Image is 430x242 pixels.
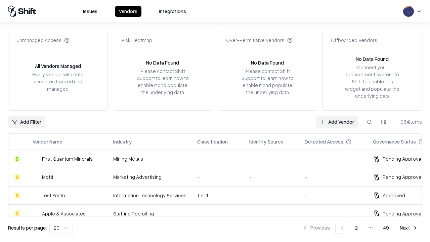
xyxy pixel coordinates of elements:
div: Vendor Name [33,138,62,145]
div: - [305,210,362,217]
div: Connect your procurement system to Shift to enable this widget and populate the underlying data [344,64,400,99]
div: No Data Found [146,59,179,66]
div: Information Technology Services [113,192,186,199]
div: Over-Permissive Vendors [226,37,293,44]
div: C [14,210,20,217]
div: Pending Approval [383,155,422,162]
div: Identity Source [249,138,283,145]
button: 49 [378,222,394,234]
nav: pagination [298,222,422,234]
button: 1 [335,222,348,234]
div: - [197,155,239,162]
div: - [249,173,294,180]
div: Risk Heatmap [121,37,152,44]
p: Results per page: [8,224,47,231]
button: Issues [79,6,101,17]
div: Please contact Shift Support to learn how to enable it and populate the underlying data [240,68,295,96]
div: - [249,155,294,162]
div: - [249,210,294,217]
button: Next [396,222,422,234]
div: Detected Access [305,138,343,145]
div: Test Yantra [42,192,67,199]
div: B [14,156,20,162]
img: Apple & Associates [33,210,39,217]
div: Every vendor with data access is tracked and managed [30,71,86,92]
div: All Vendors Managed [35,63,81,70]
div: Approved [383,192,405,199]
div: - [305,155,362,162]
div: Industry [113,138,132,145]
div: Tier 1 [197,192,239,199]
div: C [14,192,20,199]
div: First Quantum Minerals [42,155,93,162]
div: Unmanaged Access [16,37,70,44]
div: 964 items [395,118,422,125]
button: Add Filter [8,116,45,128]
button: Vendors [115,6,141,17]
div: - [305,173,362,180]
div: - [197,173,239,180]
div: Apple & Associates [42,210,86,217]
div: No Data Found [356,55,389,63]
div: - [249,192,294,199]
div: Motti [42,173,53,180]
div: Offboarded Vendors [331,37,377,44]
div: Pending Approval [383,210,422,217]
div: - [197,210,239,217]
div: - [305,192,362,199]
div: Pending Approval [383,173,422,180]
img: Motti [33,174,39,180]
div: Please contact Shift Support to learn how to enable it and populate the underlying data [135,68,190,96]
div: Staffing Recruiting [113,210,186,217]
div: Classification [197,138,228,145]
img: First Quantum Minerals [33,156,39,162]
div: No Data Found [251,59,284,66]
div: C [14,174,20,180]
div: Mining Metals [113,155,186,162]
button: 2 [350,222,363,234]
div: Governance Status [373,138,416,145]
button: Integrations [155,6,190,17]
a: Add Vendor [316,116,358,128]
div: Marketing Advertising [113,173,186,180]
img: Test Yantra [33,192,39,199]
